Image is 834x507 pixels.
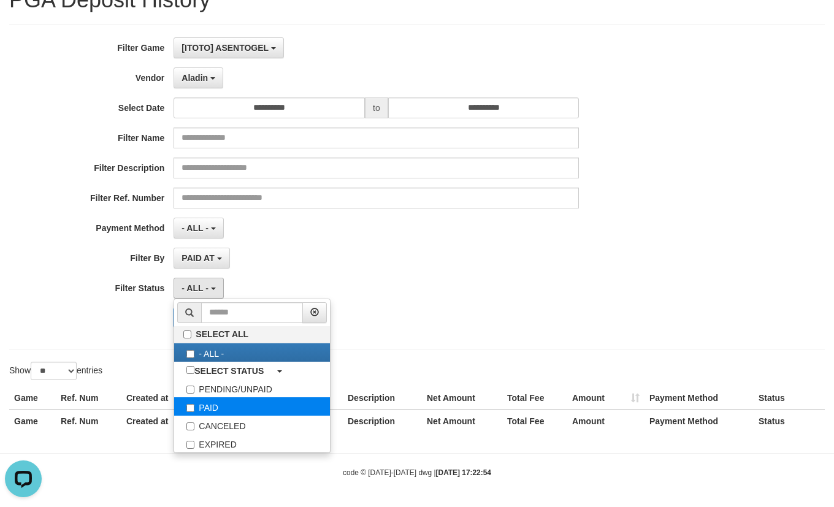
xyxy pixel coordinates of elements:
label: PAID [174,397,330,416]
th: Description [343,410,422,432]
label: CANCELED [174,416,330,434]
th: Status [754,410,825,432]
span: - ALL - [182,223,208,233]
th: Game [9,410,56,432]
input: PENDING/UNPAID [186,386,194,394]
label: PENDING/UNPAID [174,379,330,397]
th: Net Amount [422,410,502,432]
th: Ref. Num [56,410,121,432]
th: Amount [567,387,645,410]
span: - ALL - [182,283,208,293]
input: EXPIRED [186,441,194,449]
small: code © [DATE]-[DATE] dwg | [343,468,491,477]
b: SELECT STATUS [194,366,264,376]
input: SELECT ALL [183,330,191,338]
button: - ALL - [174,278,223,299]
span: [ITOTO] ASENTOGEL [182,43,269,53]
th: Payment Method [645,387,754,410]
span: to [365,97,388,118]
label: EXPIRED [174,434,330,452]
button: Open LiveChat chat widget [5,5,42,42]
th: Game [9,387,56,410]
label: - ALL - [174,343,330,362]
span: Aladin [182,73,208,83]
th: Net Amount [422,387,502,410]
input: CANCELED [186,422,194,430]
button: - ALL - [174,218,223,238]
label: Show entries [9,362,102,380]
input: PAID [186,404,194,412]
th: Amount [567,410,645,432]
select: Showentries [31,362,77,380]
th: Created at [121,387,212,410]
button: [ITOTO] ASENTOGEL [174,37,283,58]
a: SELECT STATUS [174,362,330,379]
label: SELECT ALL [174,326,330,343]
th: Description [343,387,422,410]
th: Total Fee [502,387,567,410]
span: PAID AT [182,253,214,263]
th: Payment Method [645,410,754,432]
button: Aladin [174,67,223,88]
strong: [DATE] 17:22:54 [436,468,491,477]
th: Created at [121,410,212,432]
input: - ALL - [186,350,194,358]
th: Ref. Num [56,387,121,410]
input: SELECT STATUS [186,366,194,374]
th: Total Fee [502,410,567,432]
button: PAID AT [174,248,229,269]
th: Status [754,387,825,410]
